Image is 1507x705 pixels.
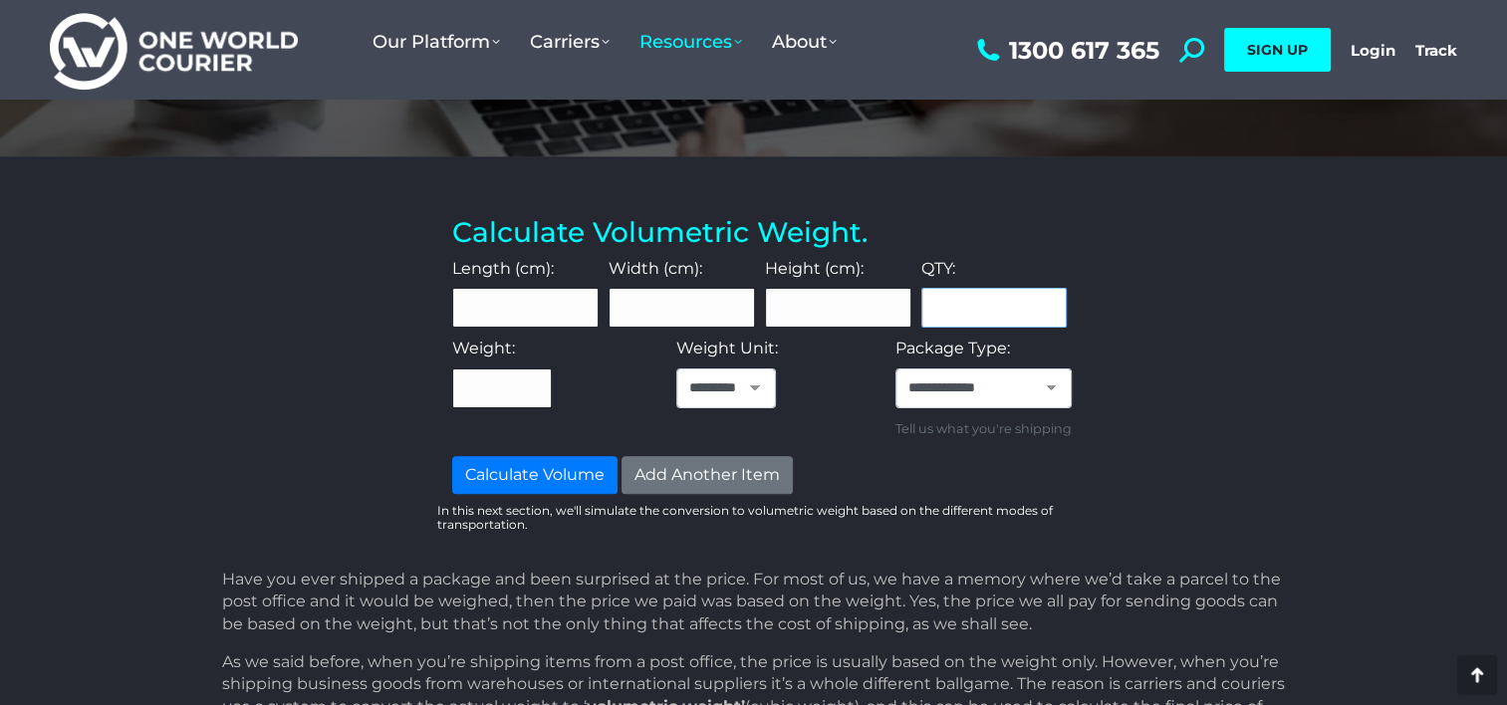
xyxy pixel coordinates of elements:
span: Resources [639,31,742,53]
p: Have you ever shipped a package and been surprised at the price. For most of us, we have a memory... [222,569,1294,635]
label: Height (cm): [765,258,864,280]
a: Track [1415,41,1457,60]
label: Weight Unit: [676,338,778,359]
span: SIGN UP [1247,41,1308,59]
img: One World Courier [50,10,298,91]
a: Our Platform [358,11,515,73]
label: Width (cm): [609,258,702,280]
span: Carriers [530,31,610,53]
a: Carriers [515,11,625,73]
a: Login [1351,41,1395,60]
a: SIGN UP [1224,28,1331,72]
a: About [757,11,852,73]
label: Package Type: [895,338,1010,359]
span: About [772,31,837,53]
label: Length (cm): [452,258,554,280]
label: QTY: [921,258,955,280]
span: Our Platform [373,31,500,53]
p: In this next section, we'll simulate the conversion to volumetric weight based on the different m... [437,504,1082,533]
h3: Calculate Volumetric Weight. [452,216,1067,250]
label: Weight: [452,338,515,359]
button: Calculate Volume [452,456,618,494]
a: 1300 617 365 [972,38,1159,63]
a: Resources [625,11,757,73]
button: Add Another Item [622,456,793,494]
small: Tell us what you're shipping [895,418,1072,440]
